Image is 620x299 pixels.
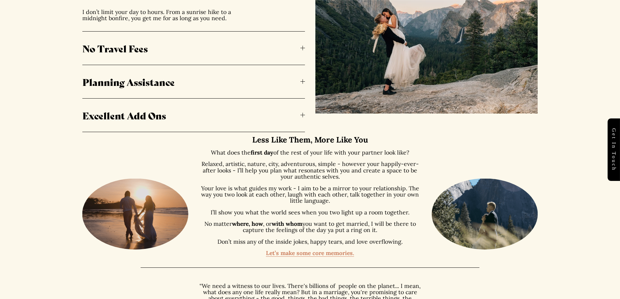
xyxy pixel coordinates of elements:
p: No matter , or you want to get married, I will be there to capture the feelings of the day ya put... [199,221,421,233]
strong: where, how [232,220,263,227]
button: Planning Assistance [82,65,305,98]
strong: with whom [272,220,302,227]
strong: Less Like Them, More Like You [252,135,368,145]
p: Don’t miss any of the inside jokes, happy tears, and love overflowing. [199,238,421,245]
button: Excellent Add Ons [82,99,305,132]
strong: first day [251,149,273,156]
p: Your love is what guides my work - I aim to be a mirror to your relationship. The way you two loo... [199,185,421,204]
div: All Day & Multi-Day Coverage [82,9,305,31]
span: Planning Assistance [82,75,300,88]
p: I’ll show you what the world sees when you two light up a room together. [199,209,421,215]
p: I don’t limit your day to hours. From a sunrise hike to a midnight bonfire, you get me for as lon... [82,9,238,21]
button: No Travel Fees [82,32,305,65]
span: Excellent Add Ons [82,108,300,122]
span: No Travel Fees [82,41,300,55]
p: Relaxed, artistic, nature, city, adventurous, simple - however your happily-ever-after looks - I’... [199,161,421,180]
a: Get in touch [608,118,620,181]
p: What does the of the rest of your life with your partner look like? [199,149,421,156]
a: Let’s make some core memories. [266,249,354,257]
